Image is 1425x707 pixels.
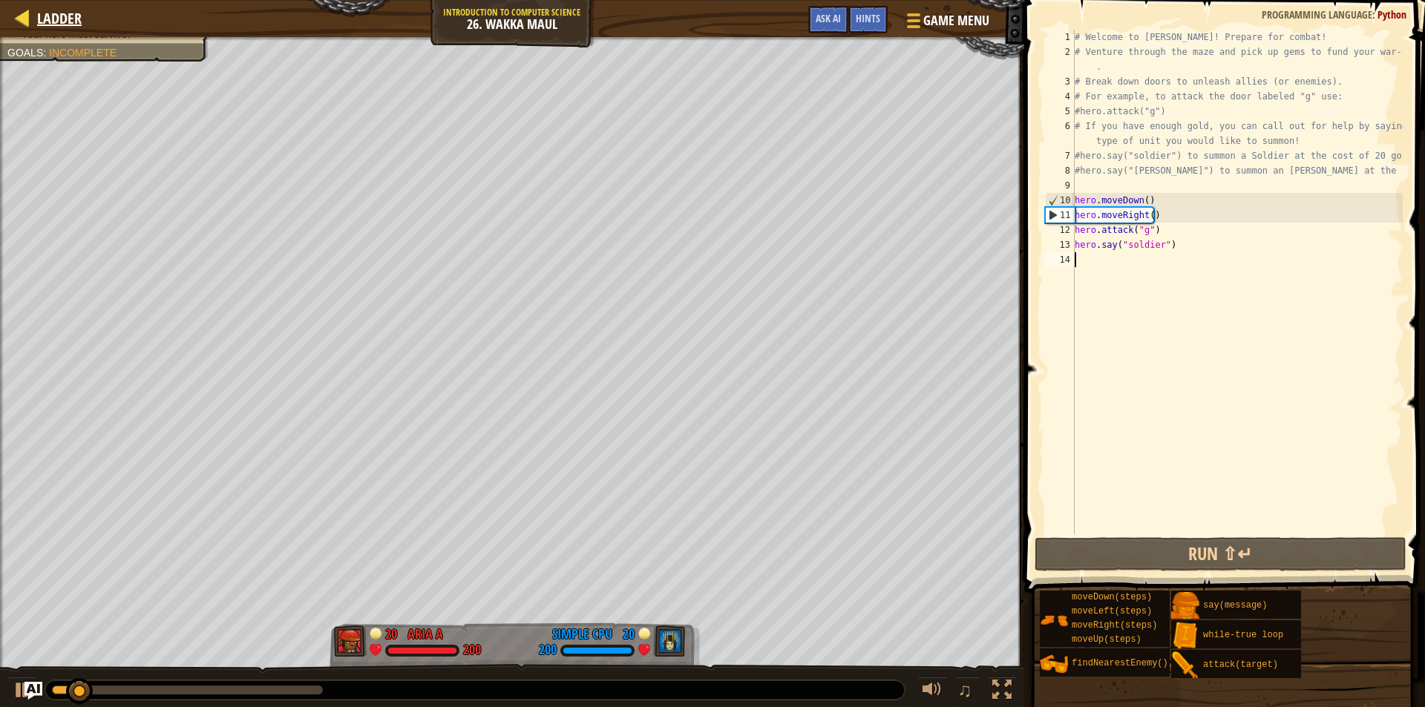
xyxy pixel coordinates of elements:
div: 3 [1045,74,1075,89]
span: Python [1377,7,1406,22]
span: Ask AI [816,11,841,25]
div: 13 [1045,237,1075,252]
span: : [43,47,49,59]
div: 20 [620,625,635,638]
span: Hints [856,11,880,25]
div: 4 [1045,89,1075,104]
span: Goals [7,47,43,59]
button: Ask AI [24,682,42,700]
span: attack(target) [1203,660,1278,670]
span: Ladder [37,8,82,28]
div: 20 [385,625,400,638]
span: moveLeft(steps) [1072,606,1152,616]
button: Ask AI [808,6,848,33]
span: moveRight(steps) [1072,620,1157,631]
img: portrait.png [1171,622,1199,650]
button: ♫ [954,677,980,707]
div: 2 [1045,45,1075,74]
img: portrait.png [1040,606,1068,634]
div: Simple CPU [552,625,612,644]
div: 14 [1045,252,1075,267]
span: : [1372,7,1377,22]
div: 10 [1046,193,1075,208]
div: Aria A [407,625,443,644]
img: thang_avatar_frame.png [653,625,686,657]
div: 9 [1045,178,1075,193]
div: 12 [1045,223,1075,237]
button: Run ⇧↵ [1035,537,1406,571]
div: 1 [1045,30,1075,45]
div: 200 [539,644,557,657]
span: Programming language [1262,7,1372,22]
button: Toggle fullscreen [987,677,1017,707]
div: 8 [1045,163,1075,178]
img: portrait.png [1171,592,1199,620]
img: portrait.png [1171,651,1199,680]
img: thang_avatar_frame.png [334,625,367,657]
span: while-true loop [1203,630,1283,640]
div: 200 [463,644,481,657]
button: Game Menu [895,6,998,41]
div: 7 [1045,148,1075,163]
div: 5 [1045,104,1075,119]
span: moveDown(steps) [1072,592,1152,602]
span: Game Menu [923,11,989,30]
span: findNearestEnemy() [1072,658,1168,668]
span: Incomplete [49,47,117,59]
button: Adjust volume [917,677,947,707]
div: 11 [1046,208,1075,223]
span: moveUp(steps) [1072,634,1141,645]
span: ♫ [957,679,972,701]
div: 6 [1045,119,1075,148]
img: portrait.png [1040,650,1068,678]
a: Ladder [30,8,82,28]
span: say(message) [1203,600,1267,611]
button: Ctrl + P: Play [7,677,37,707]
